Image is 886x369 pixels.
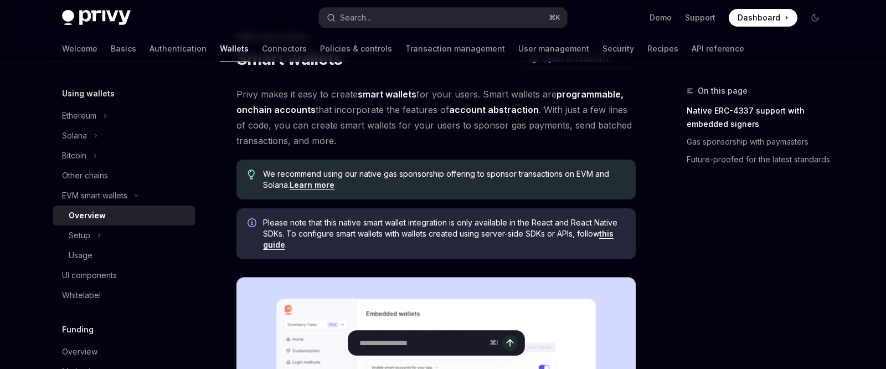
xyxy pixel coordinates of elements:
a: Support [685,12,715,23]
a: Demo [650,12,672,23]
div: Ethereum [62,109,96,122]
span: Please note that this native smart wallet integration is only available in the React and React Na... [263,217,625,250]
a: API reference [692,35,744,62]
span: Privy makes it easy to create for your users. Smart wallets are that incorporate the features of ... [236,86,636,148]
h5: Using wallets [62,87,115,100]
div: Overview [62,345,97,358]
div: EVM smart wallets [62,189,127,202]
a: Security [602,35,634,62]
div: Other chains [62,169,108,182]
button: Toggle Solana section [53,126,195,146]
span: Dashboard [738,12,780,23]
a: UI components [53,265,195,285]
span: We recommend using our native gas sponsorship offering to sponsor transactions on EVM and Solana. [263,168,625,191]
div: Solana [62,129,87,142]
a: Policies & controls [320,35,392,62]
svg: Tip [248,170,255,180]
a: Overview [53,342,195,362]
div: UI components [62,269,117,282]
a: Whitelabel [53,285,195,305]
div: Whitelabel [62,289,101,302]
a: Recipes [647,35,678,62]
div: Overview [69,209,106,222]
span: On this page [698,84,748,98]
a: Other chains [53,166,195,186]
a: Welcome [62,35,97,62]
strong: smart wallets [358,89,416,100]
div: Setup [69,229,90,242]
a: Learn more [290,180,334,190]
a: Authentication [150,35,207,62]
div: Bitcoin [62,149,86,162]
button: Toggle Bitcoin section [53,146,195,166]
a: Native ERC-4337 support with embedded signers [687,102,833,133]
div: Usage [69,249,92,262]
a: Usage [53,245,195,265]
span: ⌘ K [549,13,560,22]
button: Toggle Setup section [53,225,195,245]
svg: Info [248,218,259,229]
a: account abstraction [449,104,539,116]
a: Basics [111,35,136,62]
button: Toggle EVM smart wallets section [53,186,195,206]
a: Gas sponsorship with paymasters [687,133,833,151]
button: Open search [319,8,567,28]
a: Future-proofed for the latest standards [687,151,833,168]
button: Toggle dark mode [806,9,824,27]
a: Wallets [220,35,249,62]
a: Connectors [262,35,307,62]
h5: Funding [62,323,94,336]
input: Ask a question... [359,331,485,355]
img: dark logo [62,10,131,25]
a: User management [518,35,589,62]
a: Overview [53,206,195,225]
button: Toggle Ethereum section [53,106,195,126]
a: Dashboard [729,9,797,27]
a: Transaction management [405,35,505,62]
div: Search... [340,11,371,24]
button: Send message [502,335,518,351]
